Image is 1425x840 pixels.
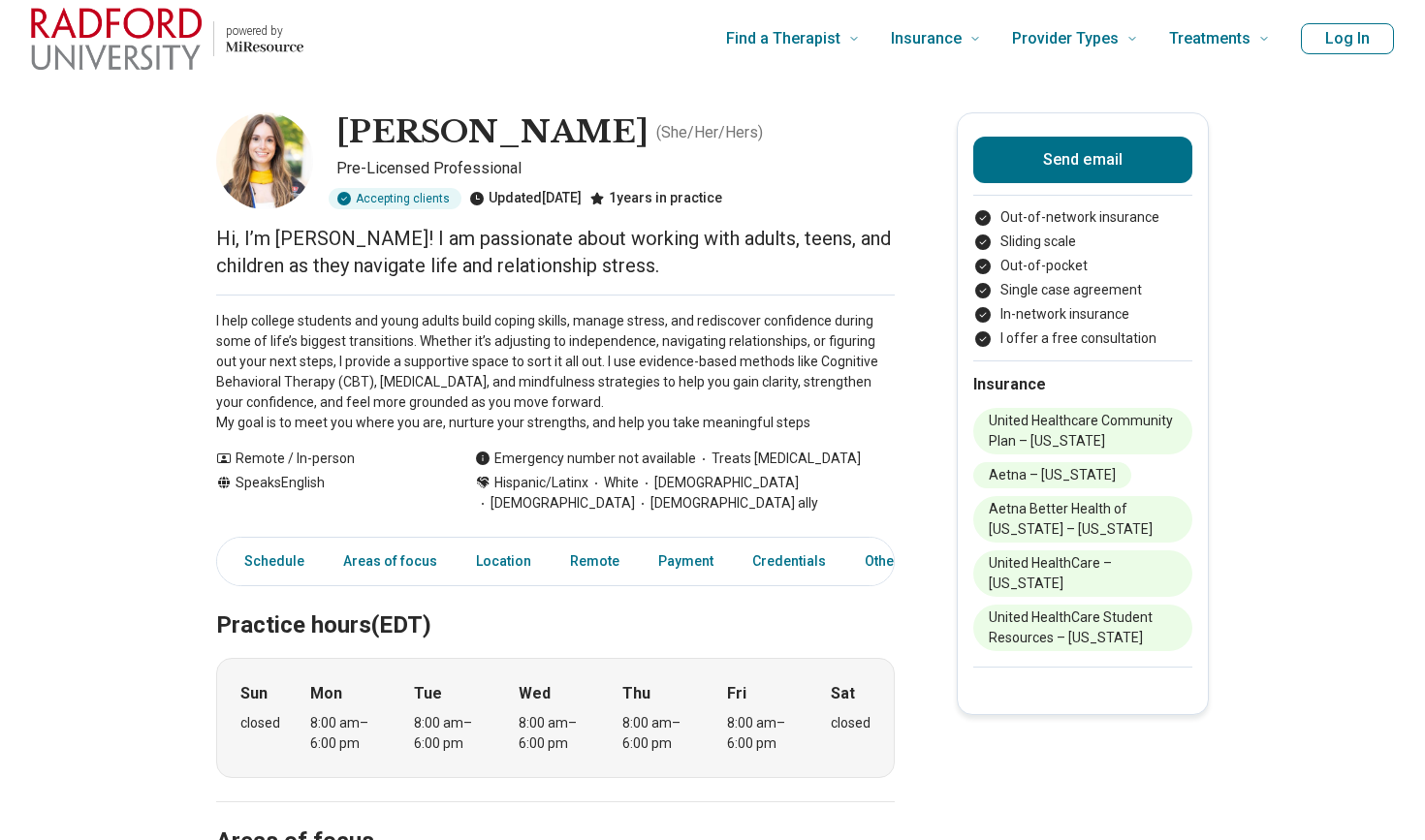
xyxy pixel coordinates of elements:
li: United HealthCare Student Resources – [US_STATE] [973,605,1192,651]
div: 8:00 am – 6:00 pm [519,713,593,754]
div: closed [831,713,871,733]
div: Updated [DATE] [469,188,582,209]
strong: Thu [622,682,650,705]
p: Pre-Licensed Professional [336,157,895,180]
a: Other [853,542,923,581]
li: Out-of-pocket [973,256,1192,276]
span: Hispanic/Latinx [494,473,588,493]
span: [DEMOGRAPHIC_DATA] [639,473,799,493]
img: Sarah Dulaney, Pre-Licensed Professional [216,112,313,209]
li: In-network insurance [973,304,1192,325]
span: White [588,473,639,493]
span: Treatments [1169,25,1251,52]
h1: [PERSON_NAME] [336,112,649,153]
strong: Fri [727,682,746,705]
strong: Tue [414,682,442,705]
button: Send email [973,137,1192,183]
div: Speaks English [216,473,436,513]
strong: Sat [831,682,855,705]
li: Sliding scale [973,232,1192,252]
span: Insurance [891,25,962,52]
p: I help college students and young adults build coping skills, manage stress, and rediscover confi... [216,311,895,433]
li: Aetna – [US_STATE] [973,462,1131,488]
div: 1 years in practice [589,188,722,209]
li: United HealthCare – [US_STATE] [973,550,1192,597]
div: 8:00 am – 6:00 pm [622,713,697,754]
div: 8:00 am – 6:00 pm [727,713,802,754]
a: Areas of focus [332,542,449,581]
strong: Mon [310,682,342,705]
div: Remote / In-person [216,449,436,469]
li: United Healthcare Community Plan – [US_STATE] [973,408,1192,454]
strong: Sun [240,682,268,705]
a: Home page [31,8,303,70]
li: Single case agreement [973,280,1192,300]
span: Treats [MEDICAL_DATA] [696,449,861,469]
h2: Practice hours (EDT) [216,563,895,642]
h2: Insurance [973,373,1192,396]
span: Provider Types [1012,25,1119,52]
span: [DEMOGRAPHIC_DATA] [475,493,635,513]
div: Emergency number not available [475,449,696,469]
div: 8:00 am – 6:00 pm [414,713,489,754]
a: Payment [647,542,725,581]
a: Remote [558,542,631,581]
button: Log In [1301,23,1394,54]
ul: Payment options [973,207,1192,349]
div: When does the program meet? [216,658,895,778]
div: 8:00 am – 6:00 pm [310,713,385,754]
span: [DEMOGRAPHIC_DATA] ally [635,493,818,513]
li: Aetna Better Health of [US_STATE] – [US_STATE] [973,496,1192,543]
span: Find a Therapist [726,25,840,52]
div: Accepting clients [329,188,461,209]
a: Location [464,542,543,581]
p: Hi, I’m [PERSON_NAME]! I am passionate about working with adults, teens, and children as they nav... [216,225,895,279]
p: ( She/Her/Hers ) [656,121,763,144]
li: Out-of-network insurance [973,207,1192,228]
p: powered by [226,23,303,39]
strong: Wed [519,682,551,705]
a: Credentials [741,542,838,581]
div: closed [240,713,280,733]
a: Schedule [221,542,316,581]
li: I offer a free consultation [973,328,1192,349]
